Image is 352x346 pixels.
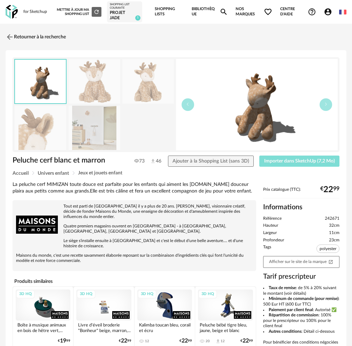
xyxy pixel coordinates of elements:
[13,171,339,176] div: Breadcrumb
[198,321,253,334] div: Peluche bébé tigre bleu, jaune, beige et blanc
[263,216,282,221] span: Référence
[269,308,313,312] b: Paiement par client final
[122,59,174,104] img: peluche-cerf-blanc-et-marron-1000-13-33-242671_2.jpg
[15,106,66,150] img: peluche-cerf-blanc-et-marron-1000-13-33-242671_3.jpg
[269,296,338,301] b: Minimum de commande (pour remise)
[16,204,58,246] img: brand logo
[221,339,225,343] div: 12
[57,7,101,17] div: Mettre à jour ma Shopping List
[263,223,278,228] span: Hauteur
[263,307,340,313] li: : Autorisé ✅
[16,224,253,234] p: Quatre premiers magasins ouvrent en [GEOGRAPHIC_DATA] - à [GEOGRAPHIC_DATA], [GEOGRAPHIC_DATA], [...
[119,339,131,343] div: € 99
[329,230,339,236] span: 11cm
[325,216,339,221] span: 242671
[60,339,66,343] span: 19
[280,7,316,17] span: Centre d'aideHelp Circle Outline icon
[308,8,316,16] span: Help Circle Outline icon
[13,181,256,195] div: La peluche cerf MIMIZAN toute douce est parfaite pour les enfants qui aiment les [DOMAIN_NAME] do...
[6,29,66,45] a: Retourner à la recherche
[269,313,319,317] b: Répartition de commission
[220,8,228,16] span: Magnify icon
[93,10,100,13] span: Refresh icon
[138,290,156,299] div: 3D HQ
[145,339,149,343] div: 12
[240,339,253,343] div: € 99
[110,10,140,21] div: Projet Jade
[263,245,271,254] span: Tags
[263,187,340,198] div: Prix catalogue (TTC):
[329,238,339,243] span: 23cm
[324,8,332,16] span: Account Circle icon
[13,277,256,286] h4: Produits similaires
[6,33,14,41] img: svg+xml;base64,PHN2ZyB3aWR0aD0iMjQiIGhlaWdodD0iMjQiIHZpZXdCb3g9IjAgMCAyNCAyNCIgZmlsbD0ibm9uZSIgeG...
[150,158,156,164] img: Téléchargements
[76,321,131,334] div: Livre d'éveil broderie "Bonheur" beige, marron,...
[263,296,340,307] li: : 500 Eur HT (600 Eur TTC)
[23,9,47,15] div: for Sketchup
[215,339,221,344] span: Download icon
[324,8,335,16] span: Account Circle icon
[38,171,69,176] span: Univers enfant
[316,245,339,253] span: polyester
[16,238,253,249] p: Le siège s'installe ensuite à [GEOGRAPHIC_DATA] et c'est le début d'une belle aventure.... et d'u...
[16,321,70,334] div: Boîte à musique animaux en bois de hêtre vert,...
[16,290,35,299] div: 3D HQ
[58,339,70,343] div: € 99
[198,290,217,299] div: 3D HQ
[168,156,254,167] button: Ajouter à la Shopping List (sans 3D)
[263,230,277,236] span: Largeur
[339,8,346,16] img: fr
[13,156,145,165] h1: Peluche cerf blanc et marron
[150,158,156,164] span: 46
[110,3,140,10] div: Shopping List courante
[69,106,120,150] img: peluche-cerf-blanc-et-marron-1000-13-33-242671_9.jpg
[15,60,66,103] img: thumbnail.png
[263,285,340,296] li: : de 5% à 20% suivant le montant (voir détails)
[173,159,249,164] span: Ajouter à la Shopping List (sans 3D)
[263,238,284,243] span: Profondeur
[264,159,335,164] span: Importer dans SketchUp (7,2 Mo)
[328,259,333,264] span: Open In New icon
[323,187,333,192] span: 22
[69,59,120,104] img: peluche-cerf-blanc-et-marron-1000-13-33-242671_1.jpg
[6,5,18,19] img: OXP
[206,339,210,343] div: 20
[243,339,249,343] span: 22
[179,339,192,343] div: € 99
[182,339,188,343] span: 22
[176,59,338,150] img: thumbnail.png
[264,8,272,16] span: Heart Outline icon
[263,313,340,329] li: : 100% pour le prescripteur ou 100% pour le client final
[16,253,253,263] p: Maisons du monde, c'est une recette savamment élaborée reposant sur la combinaison d'ingrédients ...
[263,272,340,281] h3: Tarif prescripteur
[137,321,192,334] div: Kalimba toucan bleu, corail et écru
[13,171,29,176] span: Accueil
[135,15,140,21] span: 5
[320,187,339,192] div: € 99
[16,204,253,219] p: Tout est parti de [GEOGRAPHIC_DATA] il y a plus de 20 ans. [PERSON_NAME], visionnaire créatif, dé...
[134,158,145,164] span: 73
[121,339,127,343] span: 22
[110,3,140,21] a: Shopping List courante Projet Jade 5
[269,286,296,290] b: Taux de remise
[269,329,301,333] b: Autres conditions
[263,256,340,268] a: Afficher sur le site de la marqueOpen In New icon
[77,290,95,299] div: 3D HQ
[259,156,339,167] button: Importer dans SketchUp (7,2 Mo)
[329,223,339,228] span: 32cm
[78,171,122,175] span: Jeux et jouets enfant
[263,203,340,212] h2: Informations
[263,329,340,334] li: : Détail ci-dessous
